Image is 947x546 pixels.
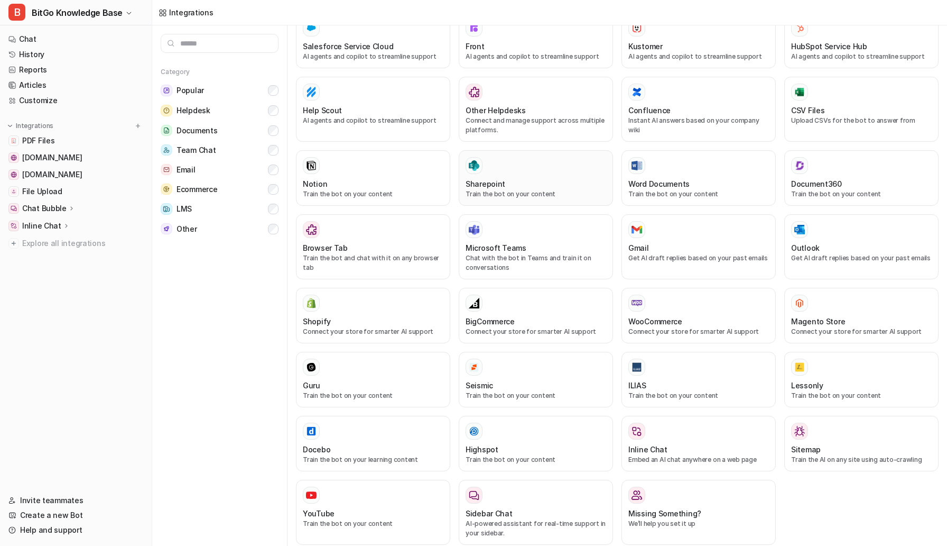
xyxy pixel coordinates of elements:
[628,242,649,253] h3: Gmail
[628,116,769,135] p: Instant AI answers based on your company wiki
[466,242,526,253] h3: Microsoft Teams
[632,23,642,33] img: Kustomer
[469,426,479,436] img: Highspot
[628,316,682,327] h3: WooCommerce
[459,214,613,279] button: Microsoft TeamsMicrosoft TeamsChat with the bot in Teams and train it on conversations
[632,225,642,234] img: Gmail
[306,224,317,235] img: Browser Tab
[306,160,317,171] img: Notion
[303,391,443,401] p: Train the bot on your content
[628,380,646,391] h3: ILIAS
[466,508,513,519] h3: Sidebar Chat
[303,444,330,455] h3: Docebo
[621,77,776,142] button: ConfluenceConfluenceInstant AI answers based on your company wiki
[4,62,147,77] a: Reports
[794,225,805,235] img: Outlook
[621,150,776,206] button: Word DocumentsWord DocumentsTrain the bot on your content
[177,125,217,136] span: Documents
[791,327,932,336] p: Connect your store for smarter AI support
[296,480,450,545] button: YouTubeYouTubeTrain the bot on your content
[8,238,19,249] img: explore all integrations
[303,116,443,125] p: AI agents and copilot to streamline support
[466,52,606,61] p: AI agents and copilot to streamline support
[296,214,450,279] button: Browser TabBrowser TabTrain the bot and chat with it on any browser tab
[161,179,278,199] button: EcommerceEcommerce
[177,184,217,195] span: Ecommerce
[784,13,939,68] button: HubSpot Service HubHubSpot Service HubAI agents and copilot to streamline support
[784,77,939,142] button: CSV FilesCSV FilesUpload CSVs for the bot to answer from
[621,416,776,471] button: Inline ChatEmbed an AI chat anywhere on a web page
[161,85,172,96] img: Popular
[4,32,147,47] a: Chat
[161,203,172,215] img: LMS
[791,105,824,116] h3: CSV Files
[628,508,701,519] h3: Missing Something?
[632,490,642,501] img: Missing Something?
[303,52,443,61] p: AI agents and copilot to streamline support
[459,416,613,471] button: HighspotHighspotTrain the bot on your content
[791,455,932,465] p: Train the AI on any site using auto-crawling
[296,352,450,407] button: GuruGuruTrain the bot on your content
[621,214,776,279] button: GmailGmailGet AI draft replies based on your past emails
[4,133,147,148] a: PDF FilesPDF Files
[306,298,317,308] img: Shopify
[794,87,805,97] img: CSV Files
[161,105,172,116] img: Helpdesk
[303,519,443,529] p: Train the bot on your content
[466,391,606,401] p: Train the bot on your content
[791,189,932,199] p: Train the bot on your content
[466,519,606,538] p: AI-powered assistant for real-time support in your sidebar.
[161,164,172,175] img: Email
[134,122,142,130] img: menu_add.svg
[794,23,805,33] img: HubSpot Service Hub
[791,178,842,189] h3: Document360
[161,140,278,160] button: Team ChatTeam Chat
[459,288,613,343] button: BigCommerceBigCommerceConnect your store for smarter AI support
[303,189,443,199] p: Train the bot on your content
[4,121,57,131] button: Integrations
[4,167,147,182] a: www.bitgo.com[DOMAIN_NAME]
[628,444,667,455] h3: Inline Chat
[632,362,642,372] img: ILIAS
[161,144,172,156] img: Team Chat
[469,298,479,308] img: BigCommerce
[459,13,613,68] button: FrontFrontAI agents and copilot to streamline support
[791,52,932,61] p: AI agents and copilot to streamline support
[628,391,769,401] p: Train the bot on your content
[459,480,613,545] button: Sidebar ChatAI-powered assistant for real-time support in your sidebar.
[22,186,62,197] span: File Upload
[6,122,14,130] img: expand menu
[459,352,613,407] button: SeismicSeismicTrain the bot on your content
[303,41,393,52] h3: Salesforce Service Cloud
[621,480,776,545] button: Missing Something?Missing Something?We’ll help you set it up
[632,87,642,97] img: Confluence
[632,300,642,306] img: WooCommerce
[22,152,82,163] span: [DOMAIN_NAME]
[177,85,204,96] span: Popular
[22,221,61,231] p: Inline Chat
[169,7,213,18] div: Integrations
[16,122,53,130] p: Integrations
[791,242,820,253] h3: Outlook
[791,253,932,263] p: Get AI draft replies based on your past emails
[4,508,147,523] a: Create a new Bot
[791,380,823,391] h3: Lessonly
[303,178,327,189] h3: Notion
[4,78,147,93] a: Articles
[794,160,805,171] img: Document360
[784,150,939,206] button: Document360Document360Train the bot on your content
[791,316,845,327] h3: Magento Store
[296,13,450,68] button: Salesforce Service Cloud Salesforce Service CloudAI agents and copilot to streamline support
[161,160,278,179] button: EmailEmail
[459,77,613,142] button: Other HelpdesksOther HelpdesksConnect and manage support across multiple platforms.
[4,93,147,108] a: Customize
[296,77,450,142] button: Help ScoutHelp ScoutAI agents and copilot to streamline support
[177,145,216,156] span: Team Chat
[628,41,663,52] h3: Kustomer
[4,523,147,538] a: Help and support
[784,352,939,407] button: LessonlyLessonlyTrain the bot on your content
[469,23,479,33] img: Front
[306,426,317,436] img: Docebo
[303,327,443,336] p: Connect your store for smarter AI support
[466,380,493,391] h3: Seismic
